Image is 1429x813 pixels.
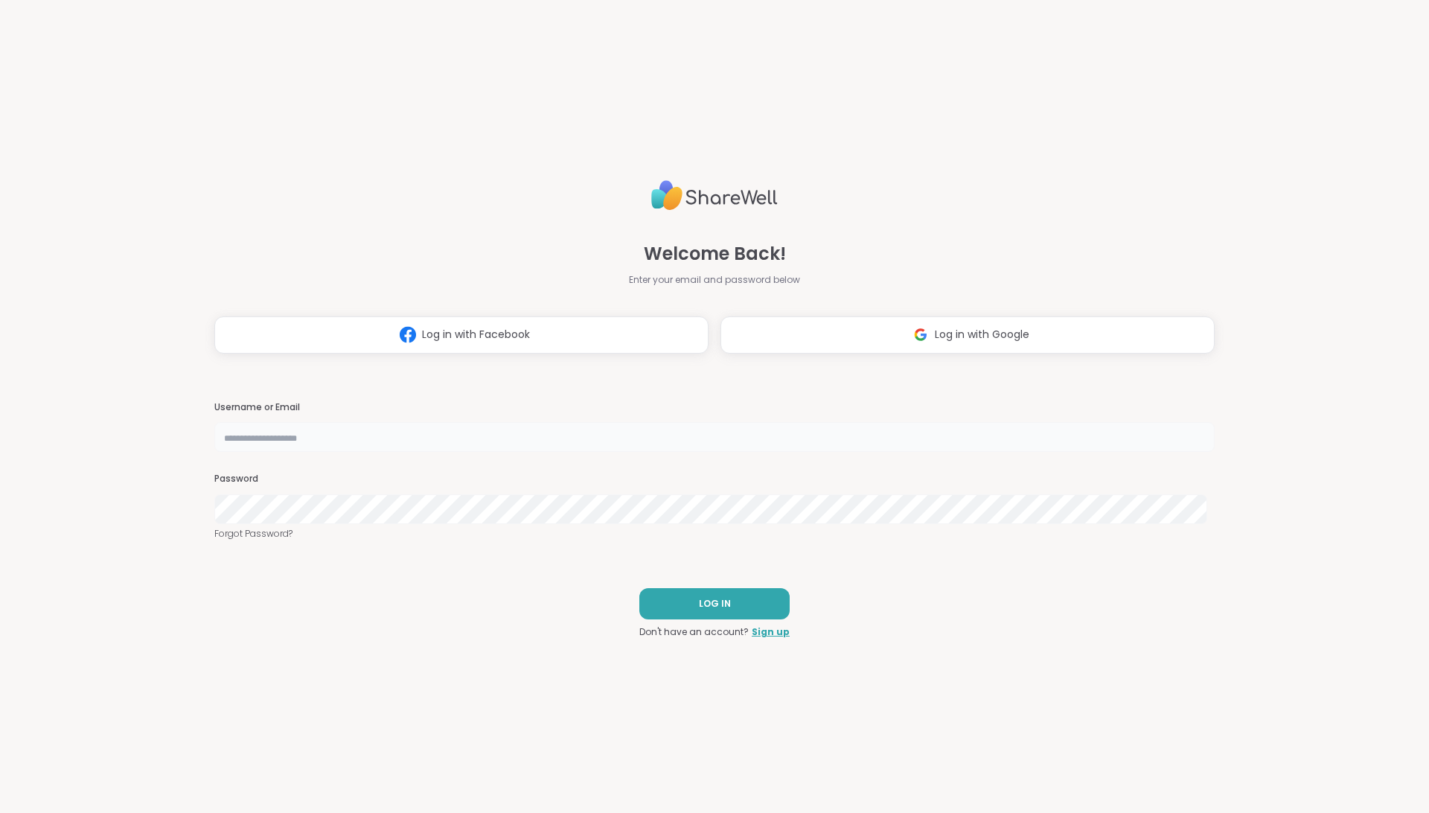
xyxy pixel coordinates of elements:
[214,401,1215,414] h3: Username or Email
[629,273,800,287] span: Enter your email and password below
[214,473,1215,485] h3: Password
[214,527,1215,541] a: Forgot Password?
[422,327,530,342] span: Log in with Facebook
[651,174,778,217] img: ShareWell Logo
[644,240,786,267] span: Welcome Back!
[699,597,731,610] span: LOG IN
[639,588,790,619] button: LOG IN
[214,316,709,354] button: Log in with Facebook
[907,321,935,348] img: ShareWell Logomark
[935,327,1029,342] span: Log in with Google
[720,316,1215,354] button: Log in with Google
[394,321,422,348] img: ShareWell Logomark
[752,625,790,639] a: Sign up
[639,625,749,639] span: Don't have an account?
